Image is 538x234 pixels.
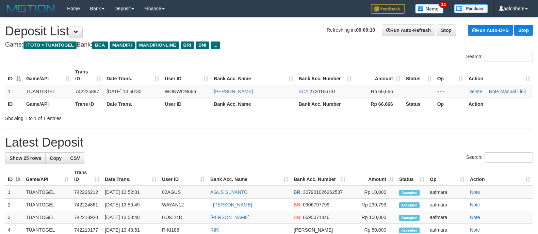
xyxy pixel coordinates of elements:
[371,4,405,14] img: Feedback.jpg
[159,199,208,211] td: WAYAN12
[23,199,71,211] td: TUANTOGEL
[427,166,467,186] th: Op: activate to sort column ascending
[5,41,533,48] h4: Game: Bank:
[211,66,296,85] th: Bank Acc. Name: activate to sort column ascending
[104,66,162,85] th: Date Trans.: activate to sort column ascending
[5,199,23,211] td: 2
[71,166,102,186] th: Trans ID: activate to sort column ascending
[470,189,480,195] a: Note
[468,25,513,36] a: Run Auto-DPS
[489,89,499,94] a: Note
[303,189,343,195] span: Copy 307901026262537 to clipboard
[399,215,420,221] span: Accepted
[5,152,46,164] a: Show 25 rows
[110,41,135,49] span: MANDIRI
[5,136,533,149] h1: Latest Deposit
[303,202,329,207] span: Copy 0906797799 to clipboard
[466,66,533,85] th: Action: activate to sort column ascending
[23,85,72,98] td: TUANTOGEL
[102,186,159,199] td: [DATE] 13:52:01
[470,202,480,207] a: Note
[415,4,444,14] img: Button%20Memo.svg
[435,66,466,85] th: Op: activate to sort column ascending
[23,66,72,85] th: Game/API: activate to sort column ascending
[470,227,480,233] a: Note
[294,215,301,220] span: BNI
[181,41,194,49] span: BRI
[5,24,533,38] h1: Deposit List
[399,228,420,233] span: Accepted
[309,89,336,94] span: Copy 2720166731 to clipboard
[159,186,208,199] td: 02AGUS
[102,166,159,186] th: Date Trans.: activate to sort column ascending
[299,89,308,94] span: BCA
[71,199,102,211] td: 742224861
[23,98,72,110] th: Game/API
[294,202,301,207] span: BNI
[435,98,466,110] th: Op
[291,166,348,186] th: Bank Acc. Number: activate to sort column ascending
[45,152,66,164] a: Copy
[514,25,533,36] a: Stop
[210,227,219,233] a: RIKI
[356,27,375,33] strong: 00:00:10
[399,190,420,196] span: Accepted
[5,66,23,85] th: ID: activate to sort column descending
[72,98,104,110] th: Trans ID
[23,186,71,199] td: TUANTOGEL
[10,155,41,161] span: Show 25 rows
[210,215,249,220] a: [PERSON_NAME]
[371,89,393,94] span: Rp 66,666
[208,166,291,186] th: Bank Acc. Name: activate to sort column ascending
[23,166,71,186] th: Game/API: activate to sort column ascending
[466,52,533,62] label: Search:
[71,211,102,224] td: 742218920
[23,41,77,49] span: ITOTO > TUANTOGEL
[435,85,466,98] td: - - -
[104,98,162,110] th: Date Trans.
[399,202,420,208] span: Accepted
[296,66,354,85] th: Bank Acc. Number: activate to sort column ascending
[354,66,403,85] th: Amount: activate to sort column ascending
[500,89,526,94] a: Manual Link
[162,98,211,110] th: User ID
[210,202,252,207] a: I [PERSON_NAME]
[102,199,159,211] td: [DATE] 13:50:49
[427,199,467,211] td: aafmara
[354,98,403,110] th: Rp 66.666
[23,211,71,224] td: TUANTOGEL
[466,152,533,163] label: Search:
[165,89,196,94] span: WONWON666
[5,3,57,14] img: MOTION_logo.png
[75,89,99,94] span: 742225897
[439,2,448,8] span: 34
[348,166,396,186] th: Amount: activate to sort column ascending
[485,52,533,62] input: Search:
[50,155,62,161] span: Copy
[5,186,23,199] td: 1
[469,89,482,94] a: Delete
[454,4,488,13] img: panduan.png
[5,166,23,186] th: ID: activate to sort column descending
[211,41,220,49] span: ...
[92,41,108,49] span: BCA
[159,211,208,224] td: HOKI24D
[136,41,179,49] span: MANDIRIONLINE
[211,98,296,110] th: Bank Acc. Name
[294,189,301,195] span: BRI
[294,227,333,233] span: [PERSON_NAME]
[66,152,84,164] a: CSV
[102,211,159,224] td: [DATE] 13:50:48
[485,152,533,163] input: Search:
[162,66,211,85] th: User ID: activate to sort column ascending
[210,189,248,195] a: AGUS SUYANTO
[159,166,208,186] th: User ID: activate to sort column ascending
[427,211,467,224] td: aafmara
[382,24,435,36] a: Run Auto-Refresh
[403,66,435,85] th: Status: activate to sort column ascending
[5,211,23,224] td: 3
[427,186,467,199] td: aafmara
[71,186,102,199] td: 742226212
[470,215,480,220] a: Note
[327,27,375,33] span: Refreshing in:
